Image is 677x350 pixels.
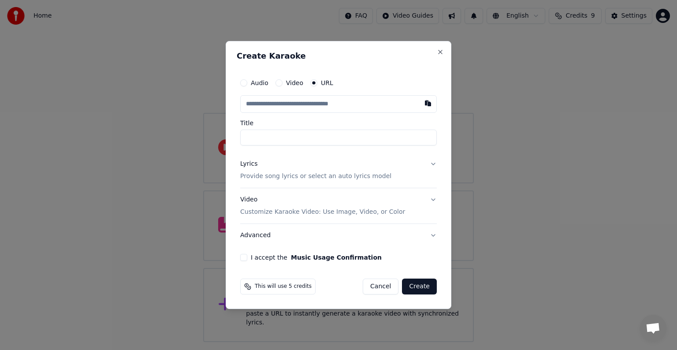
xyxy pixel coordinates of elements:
button: I accept the [291,254,382,261]
div: Lyrics [240,160,257,168]
label: Title [240,120,437,126]
div: Video [240,195,405,216]
h2: Create Karaoke [237,52,440,60]
p: Customize Karaoke Video: Use Image, Video, or Color [240,208,405,216]
button: Advanced [240,224,437,247]
button: VideoCustomize Karaoke Video: Use Image, Video, or Color [240,188,437,223]
button: Cancel [363,279,398,294]
button: Create [402,279,437,294]
label: Audio [251,80,268,86]
span: This will use 5 credits [255,283,312,290]
label: I accept the [251,254,382,261]
p: Provide song lyrics or select an auto lyrics model [240,172,391,181]
button: LyricsProvide song lyrics or select an auto lyrics model [240,153,437,188]
label: URL [321,80,333,86]
label: Video [286,80,303,86]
